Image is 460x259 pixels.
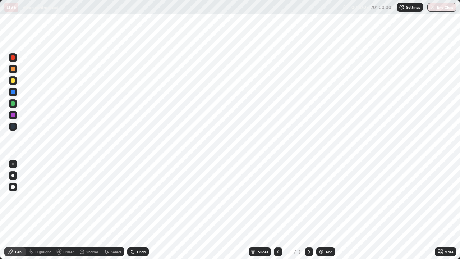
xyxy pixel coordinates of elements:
p: LIVE [6,4,16,10]
img: add-slide-button [318,249,324,255]
div: Slides [258,250,268,254]
p: Settings [406,5,420,9]
div: Add [326,250,332,254]
div: 3 [298,249,302,255]
div: 3 [285,250,293,254]
div: Shapes [86,250,98,254]
div: Highlight [35,250,51,254]
div: More [445,250,454,254]
div: Undo [137,250,146,254]
img: end-class-cross [430,4,436,10]
p: Indian contract act [21,4,58,10]
div: Eraser [63,250,74,254]
div: / [294,250,296,254]
div: Pen [15,250,22,254]
button: End Class [427,3,456,12]
img: class-settings-icons [399,4,405,10]
div: Select [111,250,121,254]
